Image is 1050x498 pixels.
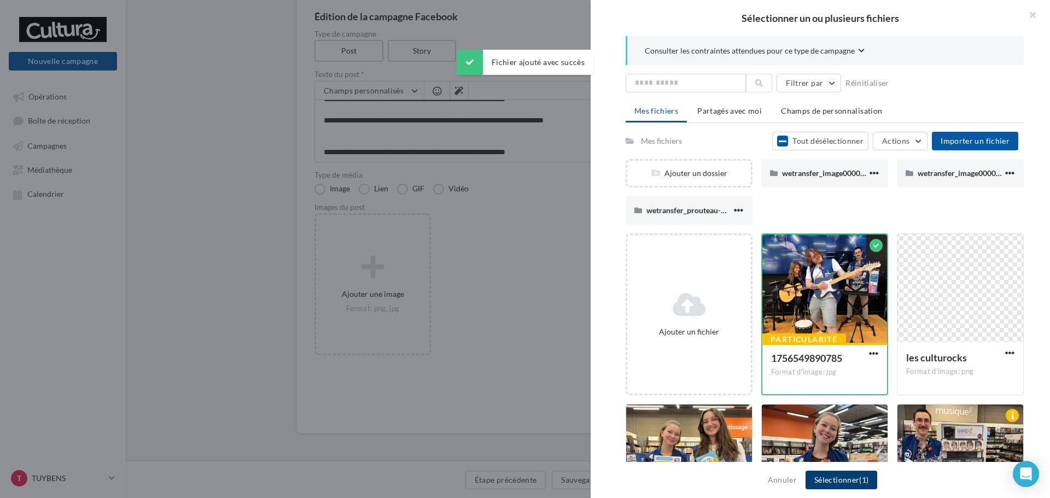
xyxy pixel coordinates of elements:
button: Annuler [763,473,801,487]
span: wetransfer_image00001-jpeg_2024-10-01_1030 [782,168,946,178]
button: Réinitialiser [841,77,894,90]
div: Open Intercom Messenger [1013,461,1039,487]
span: Consulter les contraintes attendues pour ce type de campagne [645,45,855,56]
button: Tout désélectionner [772,132,868,150]
h2: Sélectionner un ou plusieurs fichiers [608,13,1032,23]
span: Partagés avec moi [697,106,762,115]
span: wetransfer_prouteau-mov_2024-10-15_1341 [646,206,800,215]
span: Mes fichiers [634,106,678,115]
div: Format d'image: png [906,367,1014,377]
button: Sélectionner(1) [806,471,877,489]
span: (1) [859,475,868,484]
div: Fichier ajouté avec succès [457,50,593,75]
span: Champs de personnalisation [781,106,882,115]
div: Ajouter un fichier [632,326,746,337]
div: Format d'image: jpg [771,367,878,377]
span: les culturocks [906,351,967,364]
button: Filtrer par [777,74,841,92]
div: Ajouter un dossier [627,168,751,179]
span: Importer un fichier [941,136,1010,145]
div: Mes fichiers [641,136,682,147]
button: Actions [873,132,927,150]
div: Particularité [762,333,846,345]
span: 1756549890785 [771,352,842,364]
button: Importer un fichier [932,132,1018,150]
span: Actions [882,136,909,145]
button: Consulter les contraintes attendues pour ce type de campagne [645,45,865,58]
